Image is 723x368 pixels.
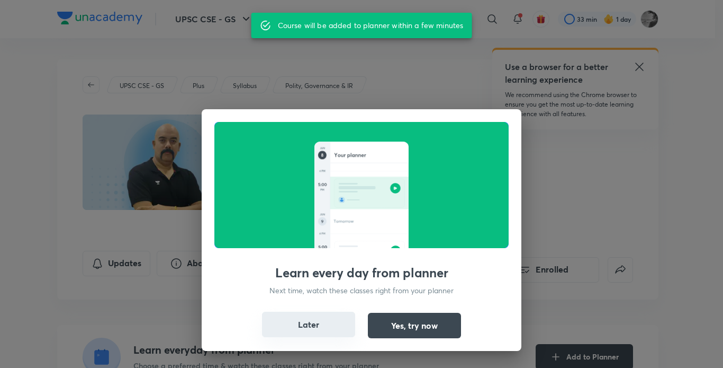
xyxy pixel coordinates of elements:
p: Next time, watch these classes right from your planner [269,285,454,296]
g: 8 [321,154,323,157]
button: Later [262,312,355,337]
g: PM [321,189,324,191]
g: 4 PM [319,233,325,235]
g: 5:00 [318,183,327,186]
g: Tomorrow [333,220,354,223]
div: Course will be added to planner within a few minutes [278,16,464,35]
g: 9 [321,220,323,223]
g: Your planner [335,153,366,158]
h3: Learn every day from planner [275,265,448,281]
g: 4 PM [319,170,325,172]
button: Yes, try now [368,313,461,338]
g: JUN [320,214,324,216]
